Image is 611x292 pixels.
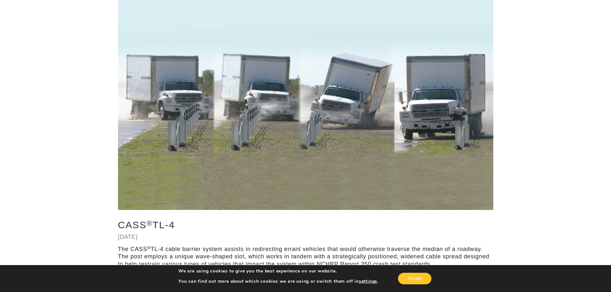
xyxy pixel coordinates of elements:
a: CASS®TL-4 [118,220,175,230]
button: settings [359,279,377,284]
sup: ® [147,219,153,227]
p: We are using cookies to give you the best experience on our website. [178,268,378,274]
a: [DATE] [118,234,138,240]
sup: ® [147,246,151,250]
p: You can find out more about which cookies we are using or switch them off in . [178,279,378,284]
button: Accept [398,273,431,284]
p: The CASS TL-4 cable barrier system assists in redirecting errant vehicles that would otherwise tr... [118,246,493,268]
